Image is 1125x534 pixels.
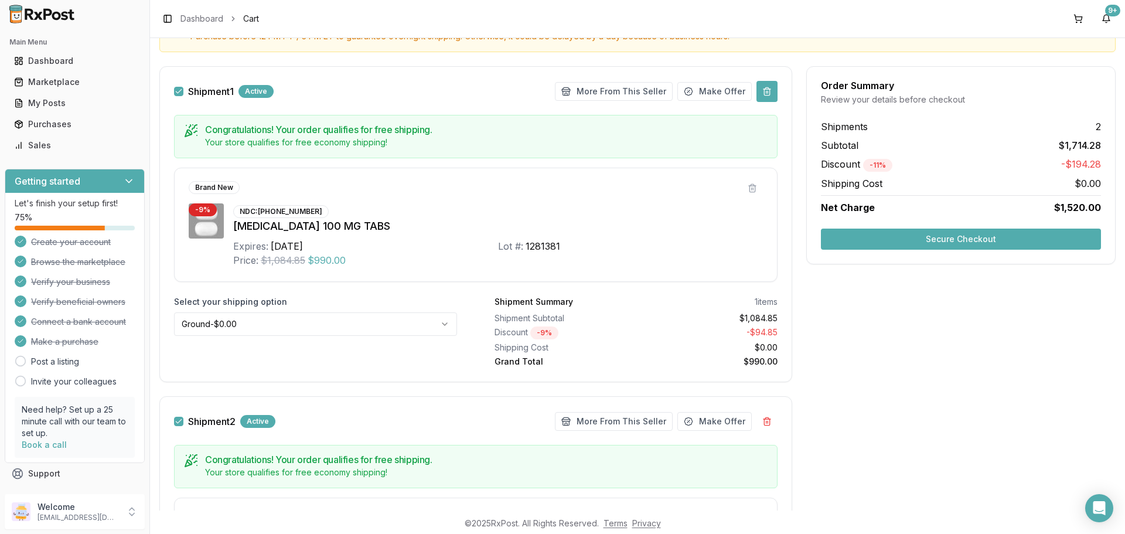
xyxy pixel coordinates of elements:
[37,501,119,513] p: Welcome
[1061,157,1101,172] span: -$194.28
[205,137,768,148] div: Your store qualifies for free economy shipping!
[555,412,673,431] button: More From This Seller
[755,296,778,308] div: 1 items
[31,336,98,348] span: Make a purchase
[28,489,68,501] span: Feedback
[632,518,661,528] a: Privacy
[37,513,119,522] p: [EMAIL_ADDRESS][DOMAIN_NAME]
[9,135,140,156] a: Sales
[180,13,259,25] nav: breadcrumb
[15,212,32,223] span: 75 %
[188,87,234,96] span: Shipment 1
[31,296,125,308] span: Verify beneficial owners
[174,296,457,308] label: Select your shipping option
[271,239,303,253] div: [DATE]
[308,253,346,267] span: $990.00
[5,73,145,91] button: Marketplace
[22,404,128,439] p: Need help? Set up a 25 minute call with our team to set up.
[821,176,882,191] span: Shipping Cost
[821,120,868,134] span: Shipments
[495,356,632,368] div: Grand Total
[15,174,80,188] h3: Getting started
[604,518,628,528] a: Terms
[180,13,223,25] a: Dashboard
[15,198,135,209] p: Let's finish your setup first!
[498,239,523,253] div: Lot #:
[677,412,752,431] button: Make Offer
[863,159,892,172] div: - 11 %
[1054,200,1101,215] span: $1,520.00
[233,218,763,234] div: [MEDICAL_DATA] 100 MG TABS
[243,13,259,25] span: Cart
[821,94,1101,106] div: Review your details before checkout
[238,85,274,98] div: Active
[261,253,305,267] span: $1,084.85
[641,326,778,339] div: - $94.85
[1097,9,1116,28] button: 9+
[205,455,768,464] h5: Congratulations! Your order qualifies for free shipping.
[233,253,258,267] div: Price:
[14,55,135,67] div: Dashboard
[495,312,632,324] div: Shipment Subtotal
[5,52,145,70] button: Dashboard
[5,463,145,484] button: Support
[5,136,145,155] button: Sales
[31,276,110,288] span: Verify your business
[5,94,145,113] button: My Posts
[677,82,752,101] button: Make Offer
[641,342,778,353] div: $0.00
[233,205,329,218] div: NDC: [PHONE_NUMBER]
[189,203,224,239] img: Ubrelvy 100 MG TABS
[205,467,768,478] div: Your store qualifies for free economy shipping!
[641,312,778,324] div: $1,084.85
[14,97,135,109] div: My Posts
[14,118,135,130] div: Purchases
[31,356,79,368] a: Post a listing
[31,256,125,268] span: Browse the marketplace
[9,38,140,47] h2: Main Menu
[9,93,140,114] a: My Posts
[526,239,560,253] div: 1281381
[555,82,673,101] button: More From This Seller
[1096,120,1101,134] span: 2
[9,72,140,93] a: Marketplace
[495,296,573,308] div: Shipment Summary
[1075,176,1101,191] span: $0.00
[1085,494,1113,522] div: Open Intercom Messenger
[1105,5,1120,16] div: 9+
[240,415,275,428] div: Active
[9,50,140,72] a: Dashboard
[495,326,632,339] div: Discount
[821,202,875,213] span: Net Charge
[821,229,1101,250] button: Secure Checkout
[530,326,558,339] div: - 9 %
[233,239,268,253] div: Expires:
[821,81,1101,90] div: Order Summary
[31,316,126,328] span: Connect a bank account
[1059,138,1101,152] span: $1,714.28
[5,484,145,505] button: Feedback
[12,502,30,521] img: User avatar
[821,158,892,170] span: Discount
[22,440,67,450] a: Book a call
[5,115,145,134] button: Purchases
[189,181,240,194] div: Brand New
[31,236,111,248] span: Create your account
[9,114,140,135] a: Purchases
[821,138,858,152] span: Subtotal
[189,203,217,216] div: - 9 %
[641,356,778,368] div: $990.00
[31,376,117,387] a: Invite your colleagues
[14,76,135,88] div: Marketplace
[188,417,236,426] span: Shipment 2
[14,140,135,151] div: Sales
[495,342,632,353] div: Shipping Cost
[205,125,768,134] h5: Congratulations! Your order qualifies for free shipping.
[5,5,80,23] img: RxPost Logo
